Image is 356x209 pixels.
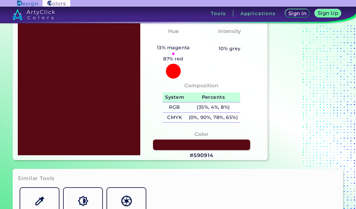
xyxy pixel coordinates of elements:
img: icon_color_names_dictionary.svg [121,196,132,206]
a: Sign In [286,10,308,17]
h4: Composition [184,81,218,90]
h5: System [163,92,186,102]
h5: 87% red [161,55,186,63]
img: icon_color_name_finder.svg [34,196,45,206]
h5: Percents [186,92,240,102]
h4: Hue [168,27,179,36]
h3: Similar Tools [18,175,55,182]
h5: (35%, 4%, 8%) [186,102,240,112]
h3: Pinkish Red [154,37,193,44]
h5: Sign Up [319,11,337,15]
h5: 10% grey [219,45,241,53]
h3: Moderate [214,37,246,44]
a: Sign Up [316,10,340,17]
h5: (0%, 90%, 78%, 65%) [186,113,240,123]
h4: Color [195,130,208,139]
h5: Sign In [289,11,306,16]
h3: Applications [240,11,276,16]
h5: CMYK [163,113,186,123]
h3: #590914 [190,152,213,159]
h5: RGB [163,102,186,112]
img: icon_color_shades.svg [78,196,88,206]
img: logo_artyclick_colors_white.svg [12,9,55,20]
h4: Intensity [218,27,241,36]
img: ArtyClick Design logo [17,1,37,6]
h5: 13% magenta [154,44,192,52]
h3: Tools [211,11,226,16]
